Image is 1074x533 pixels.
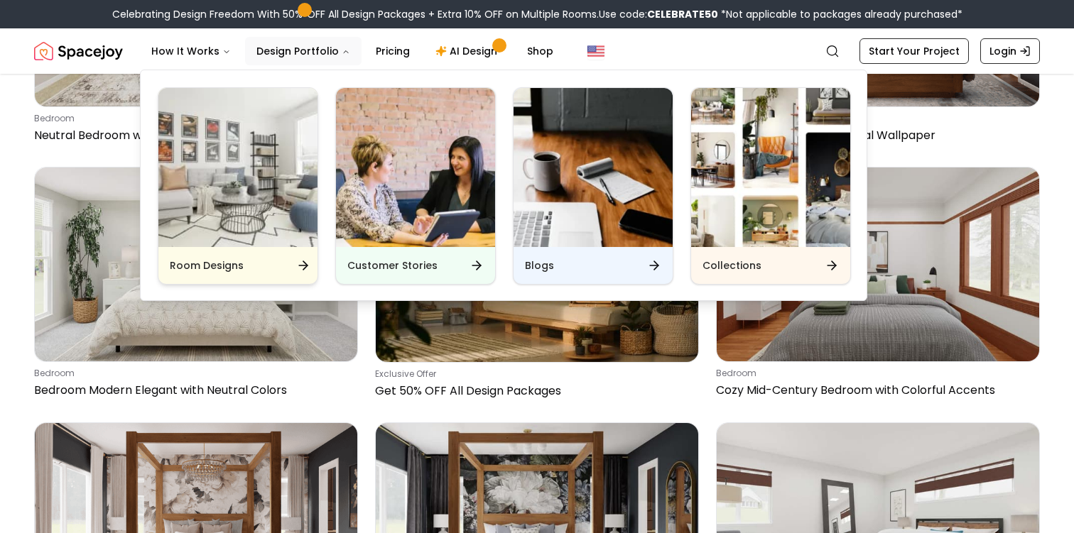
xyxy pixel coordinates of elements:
b: CELEBRATE50 [647,7,718,21]
h6: Collections [703,258,761,273]
a: Pricing [364,37,421,65]
img: Blogs [514,88,673,247]
a: Shop [516,37,565,65]
p: Cozy Mid-Century Bedroom with Colorful Accents [716,382,1034,399]
p: Exclusive Offer [375,368,693,380]
div: Design Portfolio [141,70,868,302]
a: CollectionsCollections [690,87,851,285]
nav: Global [34,28,1040,74]
img: Room Designs [158,88,318,247]
h6: Blogs [525,258,554,273]
a: AI Design [424,37,513,65]
h6: Customer Stories [347,258,438,273]
p: Get 50% OFF All Design Packages [375,383,693,400]
img: Customer Stories [336,88,495,247]
a: Login [980,38,1040,64]
span: *Not applicable to packages already purchased* [718,7,962,21]
button: Design Portfolio [245,37,362,65]
a: BlogsBlogs [513,87,673,285]
p: Elegant Bedroom with Floral Wallpaper [716,127,1034,144]
span: Use code: [599,7,718,21]
a: Customer StoriesCustomer Stories [335,87,496,285]
nav: Main [140,37,565,65]
button: How It Works [140,37,242,65]
a: Room DesignsRoom Designs [158,87,318,285]
p: bedroom [716,113,1034,124]
p: Neutral Bedroom with Plush Area Rug and Reading Nook [34,127,352,144]
img: United States [587,43,604,60]
div: Celebrating Design Freedom With 50% OFF All Design Packages + Extra 10% OFF on Multiple Rooms. [112,7,962,21]
p: bedroom [34,368,352,379]
a: Start Your Project [859,38,969,64]
h6: Room Designs [170,258,244,273]
img: Cozy Mid-Century Bedroom with Colorful Accents [717,167,1039,361]
a: Cozy Mid-Century Bedroom with Colorful AccentsbedroomCozy Mid-Century Bedroom with Colorful Accents [716,167,1040,405]
img: Spacejoy Logo [34,37,123,65]
a: Bedroom Modern Elegant with Neutral ColorsbedroomBedroom Modern Elegant with Neutral Colors [34,167,358,405]
p: Bedroom Modern Elegant with Neutral Colors [34,382,352,399]
img: Bedroom Modern Elegant with Neutral Colors [35,167,357,361]
p: bedroom [34,113,352,124]
a: Spacejoy [34,37,123,65]
img: Collections [691,88,850,247]
p: bedroom [716,368,1034,379]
